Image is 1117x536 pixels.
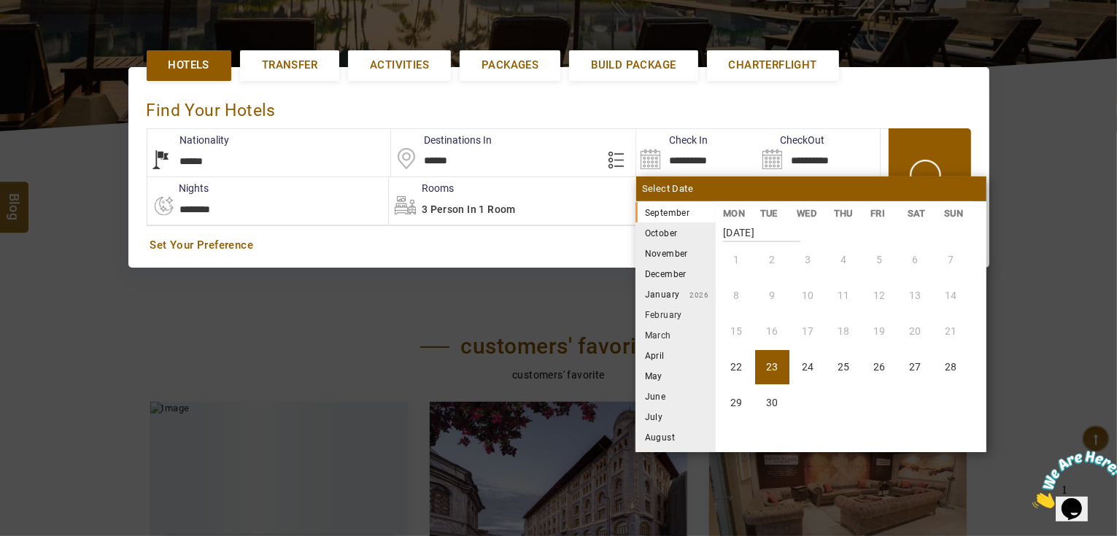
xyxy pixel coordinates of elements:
li: Wednesday, 24 September 2025 [791,350,825,384]
small: 2025 [689,209,792,217]
input: Search [636,129,758,176]
span: 1 [6,6,12,18]
li: June [635,386,716,406]
small: 2026 [680,291,709,299]
a: Activities [348,50,451,80]
label: Destinations In [391,133,492,147]
li: WED [789,206,827,221]
a: Set Your Preference [150,238,967,253]
iframe: chat widget [1027,445,1117,514]
label: Check In [636,133,708,147]
span: Build Package [591,58,676,73]
a: Packages [460,50,560,80]
li: FRI [863,206,900,221]
label: CheckOut [758,133,824,147]
li: February [635,304,716,325]
li: Tuesday, 30 September 2025 [755,386,789,420]
li: September [635,202,716,222]
a: Transfer [240,50,339,80]
li: April [635,345,716,365]
label: nights [147,181,209,195]
li: Thursday, 25 September 2025 [827,350,861,384]
li: Monday, 29 September 2025 [719,386,754,420]
li: TUE [752,206,789,221]
a: Hotels [147,50,231,80]
li: July [635,406,716,427]
label: Nationality [147,133,230,147]
div: Select Date [636,176,986,201]
img: Chat attention grabber [6,6,96,63]
li: March [635,325,716,345]
li: August [635,427,716,447]
span: Packages [482,58,538,73]
li: THU [826,206,863,221]
span: Charterflight [729,58,817,73]
a: Build Package [569,50,697,80]
label: Rooms [389,181,454,195]
li: Saturday, 27 September 2025 [898,350,932,384]
li: Sunday, 28 September 2025 [934,350,968,384]
li: Tuesday, 23 September 2025 [755,350,789,384]
li: Friday, 26 September 2025 [862,350,897,384]
div: Find Your Hotels [147,85,971,128]
li: MON [716,206,753,221]
li: SAT [900,206,937,221]
input: Search [758,129,880,176]
li: December [635,263,716,284]
span: Activities [370,58,429,73]
li: October [635,222,716,243]
span: 3 Person in 1 Room [422,203,516,215]
span: Transfer [262,58,317,73]
li: November [635,243,716,263]
strong: [DATE] [723,216,800,242]
li: Monday, 22 September 2025 [719,350,754,384]
li: SUN [937,206,974,221]
span: Hotels [169,58,209,73]
li: May [635,365,716,386]
li: January [635,284,716,304]
a: Charterflight [707,50,839,80]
